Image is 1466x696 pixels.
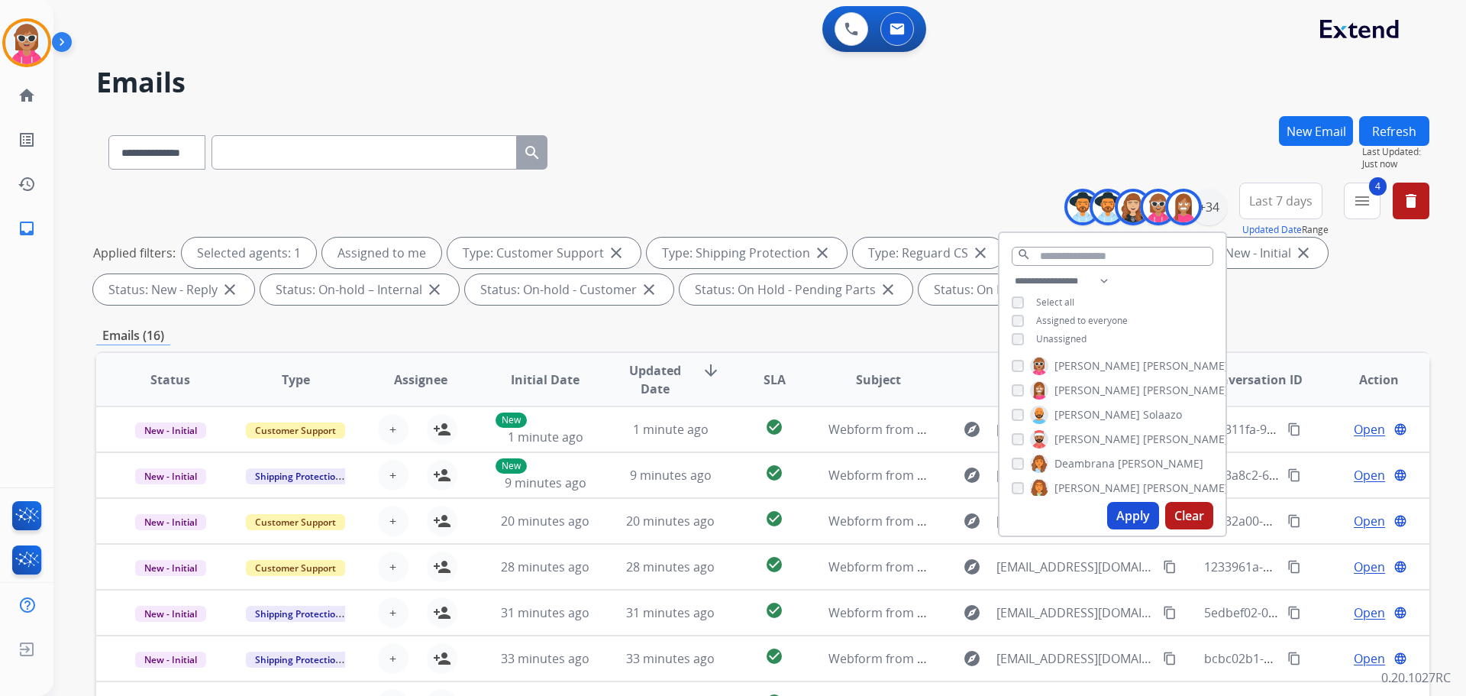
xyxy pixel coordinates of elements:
[389,604,396,622] span: +
[18,131,36,149] mat-icon: list_alt
[433,512,451,530] mat-icon: person_add
[135,514,206,530] span: New - Initial
[389,420,396,439] span: +
[630,467,712,484] span: 9 minutes ago
[322,238,441,268] div: Assigned to me
[389,649,396,668] span: +
[1381,668,1451,687] p: 0.20.1027RC
[1143,358,1229,374] span: [PERSON_NAME]
[1204,604,1433,621] span: 5edbef02-0153-4837-812e-1bfbf4670539
[246,560,345,576] span: Customer Support
[1393,652,1407,665] mat-icon: language
[496,458,527,474] p: New
[1167,238,1328,268] div: Status: New - Initial
[1287,560,1301,574] mat-icon: content_copy
[765,555,783,574] mat-icon: check_circle
[511,371,580,389] span: Initial Date
[1190,189,1227,225] div: +34
[626,604,715,621] span: 31 minutes ago
[1204,558,1428,575] span: 1233961a-371f-49e6-8ef6-ffec709e76ba
[919,274,1123,305] div: Status: On Hold - Servicers
[1143,383,1229,398] span: [PERSON_NAME]
[378,460,408,490] button: +
[378,552,408,582] button: +
[246,468,350,484] span: Shipping Protection
[680,274,912,305] div: Status: On Hold - Pending Parts
[96,326,170,345] p: Emails (16)
[853,238,1005,268] div: Type: Reguard CS
[1239,183,1322,219] button: Last 7 days
[1242,223,1329,236] span: Range
[246,652,350,668] span: Shipping Protection
[765,464,783,482] mat-icon: check_circle
[1054,383,1140,398] span: [PERSON_NAME]
[626,513,715,529] span: 20 minutes ago
[1054,432,1140,447] span: [PERSON_NAME]
[508,429,583,445] span: 1 minute ago
[1165,502,1213,529] button: Clear
[1163,606,1177,620] mat-icon: content_copy
[1143,407,1182,422] span: Solaazo
[1393,560,1407,574] mat-icon: language
[1287,422,1301,436] mat-icon: content_copy
[93,274,254,305] div: Status: New - Reply
[1242,224,1302,236] button: Updated Date
[1204,650,1442,667] span: bcbc02b1-d288-424b-b6da-740fd4a00b99
[621,361,690,398] span: Updated Date
[1362,146,1429,158] span: Last Updated:
[996,466,1154,484] span: [EMAIL_ADDRESS][DOMAIN_NAME]
[626,650,715,667] span: 33 minutes ago
[828,650,1174,667] span: Webform from [EMAIL_ADDRESS][DOMAIN_NAME] on [DATE]
[1054,358,1140,374] span: [PERSON_NAME]
[447,238,641,268] div: Type: Customer Support
[996,558,1154,576] span: [EMAIL_ADDRESS][DOMAIN_NAME]
[433,558,451,576] mat-icon: person_add
[1369,177,1387,196] span: 4
[1054,407,1140,422] span: [PERSON_NAME]
[765,601,783,620] mat-icon: check_circle
[765,647,783,665] mat-icon: check_circle
[378,414,408,445] button: +
[856,371,901,389] span: Subject
[93,244,176,262] p: Applied filters:
[828,558,1174,575] span: Webform from [EMAIL_ADDRESS][DOMAIN_NAME] on [DATE]
[221,280,239,299] mat-icon: close
[182,238,316,268] div: Selected agents: 1
[1294,244,1313,262] mat-icon: close
[1054,481,1140,496] span: [PERSON_NAME]
[433,466,451,484] mat-icon: person_add
[1304,353,1429,406] th: Action
[501,558,589,575] span: 28 minutes ago
[1017,248,1031,261] mat-icon: search
[389,558,396,576] span: +
[135,422,206,439] span: New - Initial
[433,420,451,439] mat-icon: person_add
[505,474,586,491] span: 9 minutes ago
[1402,192,1420,210] mat-icon: delete
[996,420,1154,439] span: [EMAIL_ADDRESS][DOMAIN_NAME]
[246,514,345,530] span: Customer Support
[1249,198,1313,204] span: Last 7 days
[1287,514,1301,528] mat-icon: content_copy
[1287,606,1301,620] mat-icon: content_copy
[607,244,625,262] mat-icon: close
[647,238,847,268] div: Type: Shipping Protection
[764,371,786,389] span: SLA
[501,650,589,667] span: 33 minutes ago
[260,274,459,305] div: Status: On-hold – Internal
[702,361,720,380] mat-icon: arrow_downward
[501,513,589,529] span: 20 minutes ago
[18,86,36,105] mat-icon: home
[1205,371,1303,389] span: Conversation ID
[135,560,206,576] span: New - Initial
[282,371,310,389] span: Type
[1036,314,1128,327] span: Assigned to everyone
[378,506,408,536] button: +
[1054,456,1115,471] span: Deambrana
[378,597,408,628] button: +
[1344,183,1380,219] button: 4
[1354,512,1385,530] span: Open
[425,280,444,299] mat-icon: close
[523,144,541,162] mat-icon: search
[1354,558,1385,576] span: Open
